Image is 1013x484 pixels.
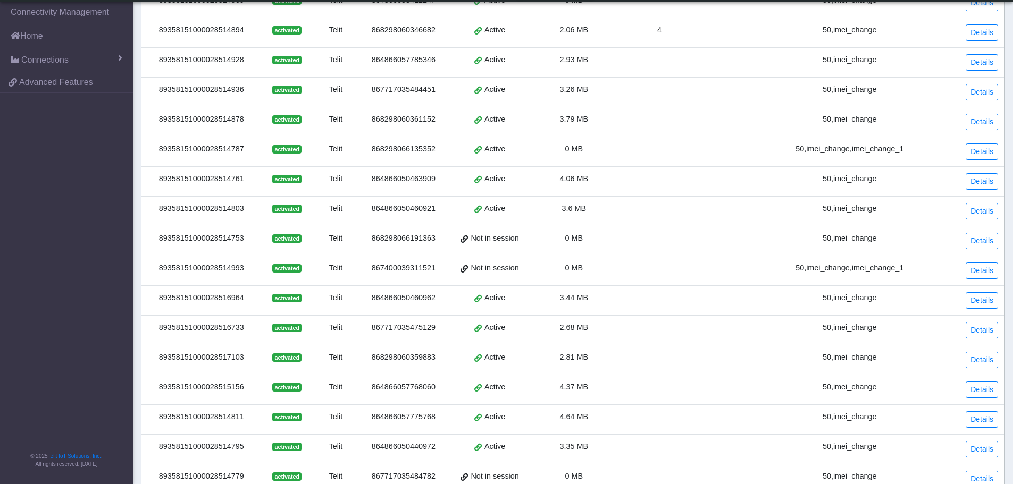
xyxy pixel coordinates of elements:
[471,471,518,482] span: Not in session
[623,24,696,36] div: 4
[272,443,302,451] span: activated
[148,84,255,96] div: 89358151000028514936
[787,381,912,393] div: 50,imei_change
[148,322,255,334] div: 89358151000028516733
[148,173,255,185] div: 89358151000028514761
[272,56,302,64] span: activated
[966,54,998,71] a: Details
[966,24,998,41] a: Details
[272,234,302,243] span: activated
[484,322,505,334] span: Active
[787,84,912,96] div: 50,imei_change
[484,143,505,155] span: Active
[319,143,353,155] div: Telit
[365,381,442,393] div: 864866057768060
[272,324,302,332] span: activated
[966,352,998,368] a: Details
[560,412,589,421] span: 4.64 MB
[365,322,442,334] div: 867717035475129
[484,173,505,185] span: Active
[966,114,998,130] a: Details
[787,322,912,334] div: 50,imei_change
[484,54,505,66] span: Active
[272,413,302,421] span: activated
[21,54,69,66] span: Connections
[787,411,912,423] div: 50,imei_change
[48,453,101,459] a: Telit IoT Solutions, Inc.
[319,352,353,363] div: Telit
[148,54,255,66] div: 89358151000028514928
[319,381,353,393] div: Telit
[787,114,912,125] div: 50,imei_change
[787,262,912,274] div: 50,imei_change,imei_change_1
[484,84,505,96] span: Active
[148,381,255,393] div: 89358151000028515156
[272,175,302,183] span: activated
[484,411,505,423] span: Active
[365,352,442,363] div: 868298060359883
[365,84,442,96] div: 867717035484451
[148,471,255,482] div: 89358151000028514779
[787,143,912,155] div: 50,imei_change,imei_change_1
[562,204,587,213] span: 3.6 MB
[365,411,442,423] div: 864866057775768
[484,203,505,215] span: Active
[560,383,589,391] span: 4.37 MB
[966,203,998,219] a: Details
[272,115,302,124] span: activated
[148,352,255,363] div: 89358151000028517103
[365,203,442,215] div: 864866050460921
[148,262,255,274] div: 89358151000028514993
[319,173,353,185] div: Telit
[560,174,589,183] span: 4.06 MB
[565,264,583,272] span: 0 MB
[365,173,442,185] div: 864866050463909
[966,292,998,309] a: Details
[272,294,302,302] span: activated
[560,293,589,302] span: 3.44 MB
[484,441,505,453] span: Active
[966,322,998,338] a: Details
[365,262,442,274] div: 867400039311521
[319,441,353,453] div: Telit
[484,352,505,363] span: Active
[272,353,302,362] span: activated
[966,262,998,279] a: Details
[565,145,583,153] span: 0 MB
[319,262,353,274] div: Telit
[365,233,442,244] div: 868298066191363
[565,472,583,480] span: 0 MB
[319,24,353,36] div: Telit
[148,233,255,244] div: 89358151000028514753
[966,441,998,457] a: Details
[966,84,998,100] a: Details
[560,442,589,451] span: 3.35 MB
[560,323,589,332] span: 2.68 MB
[272,145,302,154] span: activated
[560,85,589,94] span: 3.26 MB
[365,292,442,304] div: 864866050460962
[365,24,442,36] div: 868298060346682
[365,114,442,125] div: 868298060361152
[787,233,912,244] div: 50,imei_change
[148,143,255,155] div: 89358151000028514787
[966,173,998,190] a: Details
[319,292,353,304] div: Telit
[319,322,353,334] div: Telit
[365,441,442,453] div: 864866050440972
[471,233,518,244] span: Not in session
[319,84,353,96] div: Telit
[319,471,353,482] div: Telit
[787,173,912,185] div: 50,imei_change
[484,114,505,125] span: Active
[272,26,302,35] span: activated
[148,114,255,125] div: 89358151000028514878
[787,54,912,66] div: 50,imei_change
[560,115,589,123] span: 3.79 MB
[319,203,353,215] div: Telit
[787,441,912,453] div: 50,imei_change
[365,143,442,155] div: 868298066135352
[272,86,302,94] span: activated
[148,411,255,423] div: 89358151000028514811
[272,264,302,273] span: activated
